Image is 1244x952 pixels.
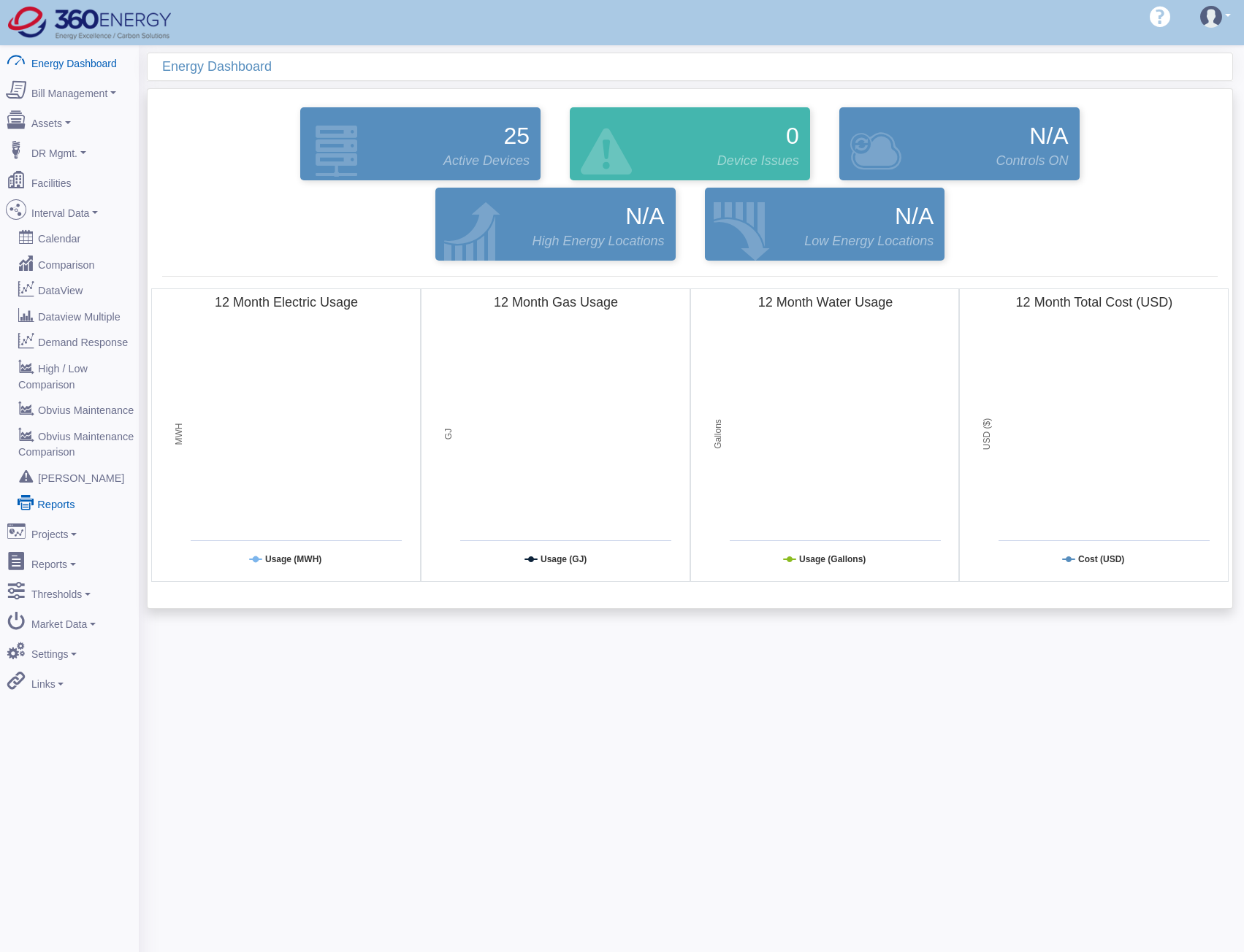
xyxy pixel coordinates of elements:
[215,295,358,310] tspan: 12 Month Electric Usage
[625,199,664,234] span: N/A
[286,104,555,184] div: Devices that are actively reporting data.
[758,295,892,310] tspan: 12 Month Water Usage
[494,295,618,310] tspan: 12 Month Gas Usage
[804,231,934,251] span: Low Energy Locations
[799,554,866,564] tspan: Usage (Gallons)
[162,53,1232,80] div: Energy Dashboard
[297,107,544,180] a: 25 Active Devices
[443,151,530,171] span: Active Devices
[532,231,664,251] span: High Energy Locations
[1016,295,1173,310] tspan: 12 Month Total Cost (USD)
[443,429,454,439] tspan: GJ
[996,151,1069,171] span: Controls ON
[1078,554,1124,564] tspan: Cost (USD)
[265,554,321,564] tspan: Usage (MWH)
[1200,6,1222,28] img: user-3.svg
[504,118,530,153] span: 25
[895,199,934,234] span: N/A
[713,419,723,449] tspan: Gallons
[1029,118,1068,153] span: N/A
[786,118,799,153] span: 0
[555,104,825,184] div: Devices that are active and configured but are in an error state.
[174,423,184,445] tspan: MWH
[717,151,799,171] span: Device Issues
[982,418,992,450] tspan: USD ($)
[541,554,587,564] tspan: Usage (GJ)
